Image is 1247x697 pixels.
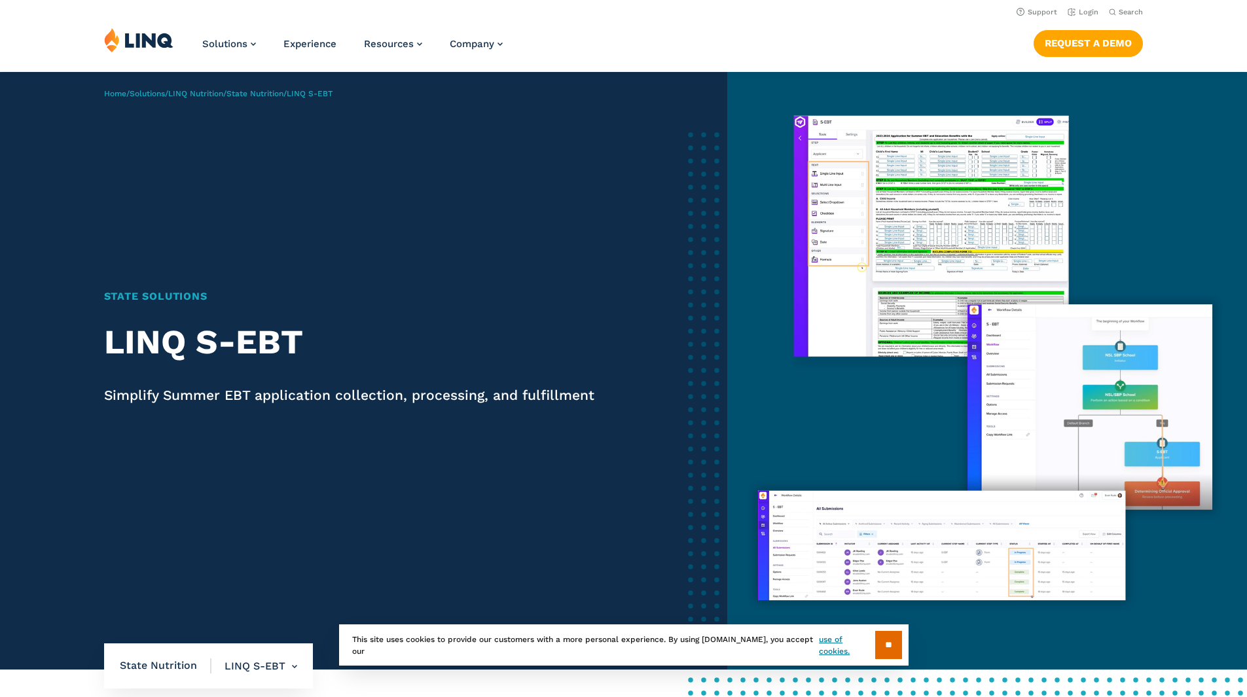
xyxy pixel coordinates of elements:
[364,38,422,50] a: Resources
[211,643,297,689] li: LINQ S-EBT
[1034,30,1143,56] a: Request a Demo
[202,38,247,50] span: Solutions
[1109,7,1143,17] button: Open Search Bar
[104,89,126,98] a: Home
[104,27,173,52] img: LINQ | K‑12 Software
[1068,8,1098,16] a: Login
[1034,27,1143,56] nav: Button Navigation
[287,89,333,98] span: LINQ S-EBT
[202,38,256,50] a: Solutions
[104,89,333,98] span: / / / /
[104,323,596,362] h2: LINQ S-EBT
[168,89,223,98] a: LINQ Nutrition
[202,27,503,71] nav: Primary Navigation
[130,89,165,98] a: Solutions
[1017,8,1057,16] a: Support
[727,72,1247,670] img: SEBT
[364,38,414,50] span: Resources
[1119,8,1143,16] span: Search
[450,38,503,50] a: Company
[819,634,875,657] a: use of cookies.
[226,89,283,98] a: State Nutrition
[339,624,909,666] div: This site uses cookies to provide our customers with a more personal experience. By using [DOMAIN...
[283,38,336,50] a: Experience
[104,385,596,405] p: Simplify Summer EBT application collection, processing, and fulfillment
[450,38,494,50] span: Company
[104,289,596,304] h1: State Solutions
